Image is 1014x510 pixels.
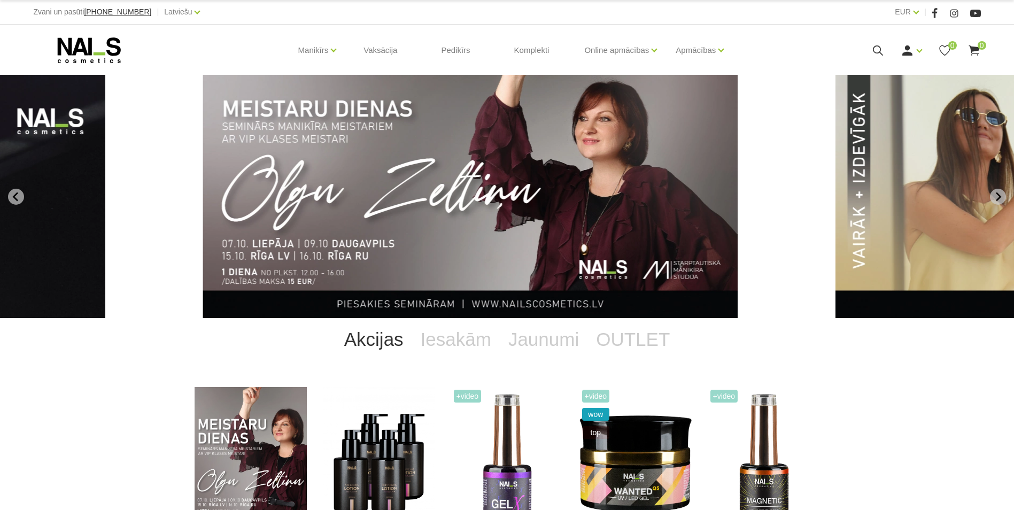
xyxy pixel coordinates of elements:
[203,75,811,318] li: 1 of 13
[967,44,981,57] a: 0
[948,41,957,50] span: 0
[454,390,482,403] span: +Video
[298,29,329,72] a: Manikīrs
[582,408,610,421] span: wow
[676,29,716,72] a: Apmācības
[582,426,610,439] span: top
[978,41,986,50] span: 0
[584,29,649,72] a: Online apmācības
[84,7,151,16] span: [PHONE_NUMBER]
[990,189,1006,205] button: Next slide
[895,5,911,18] a: EUR
[164,5,192,18] a: Latviešu
[84,8,151,16] a: [PHONE_NUMBER]
[582,390,610,403] span: +Video
[924,5,926,19] span: |
[355,25,406,76] a: Vaksācija
[336,318,412,361] a: Akcijas
[432,25,478,76] a: Pedikīrs
[33,5,151,19] div: Zvani un pasūti
[500,318,587,361] a: Jaunumi
[587,318,678,361] a: OUTLET
[8,189,24,205] button: Go to last slide
[506,25,558,76] a: Komplekti
[710,390,738,403] span: +Video
[412,318,500,361] a: Iesakām
[157,5,159,19] span: |
[938,44,951,57] a: 0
